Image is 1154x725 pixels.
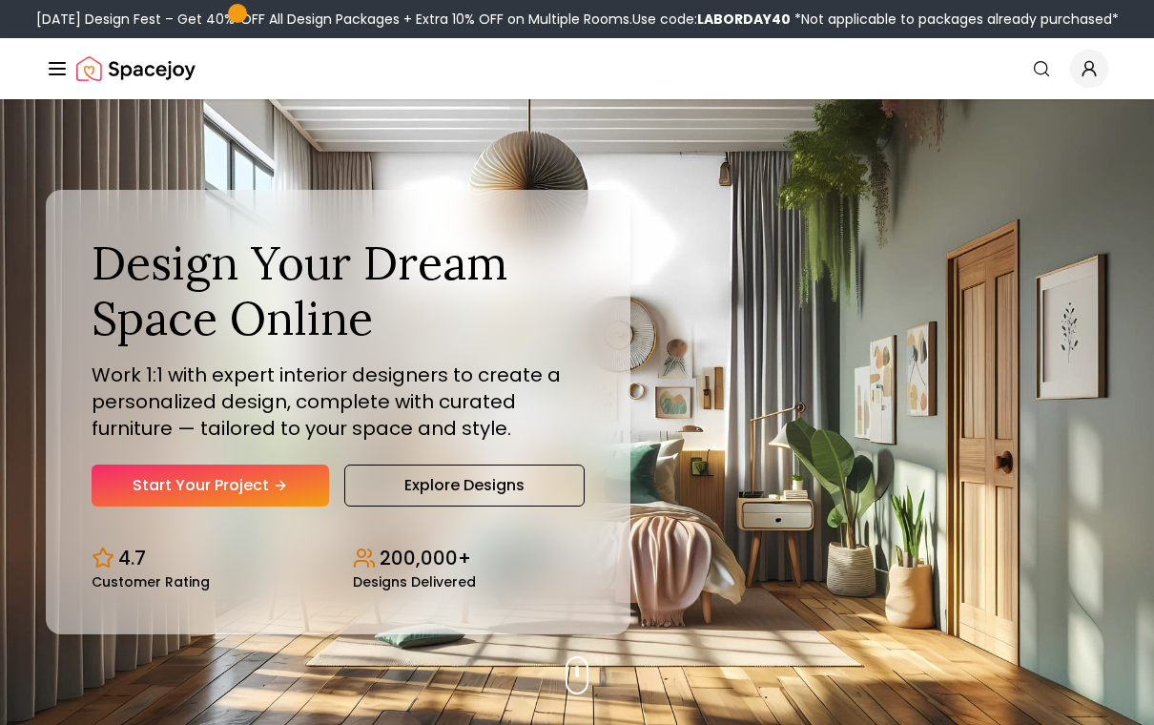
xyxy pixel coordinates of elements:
a: Spacejoy [76,50,196,88]
p: 200,000+ [380,545,471,571]
a: Explore Designs [344,465,584,507]
span: *Not applicable to packages already purchased* [791,10,1119,29]
span: Use code: [632,10,791,29]
div: [DATE] Design Fest – Get 40% OFF All Design Packages + Extra 10% OFF on Multiple Rooms. [36,10,1119,29]
b: LABORDAY40 [697,10,791,29]
small: Customer Rating [92,575,210,589]
a: Start Your Project [92,465,329,507]
small: Designs Delivered [353,575,476,589]
img: Spacejoy Logo [76,50,196,88]
h1: Design Your Dream Space Online [92,236,585,345]
p: Work 1:1 with expert interior designers to create a personalized design, complete with curated fu... [92,362,585,442]
div: Design stats [92,529,585,589]
nav: Global [46,38,1108,99]
p: 4.7 [118,545,146,571]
